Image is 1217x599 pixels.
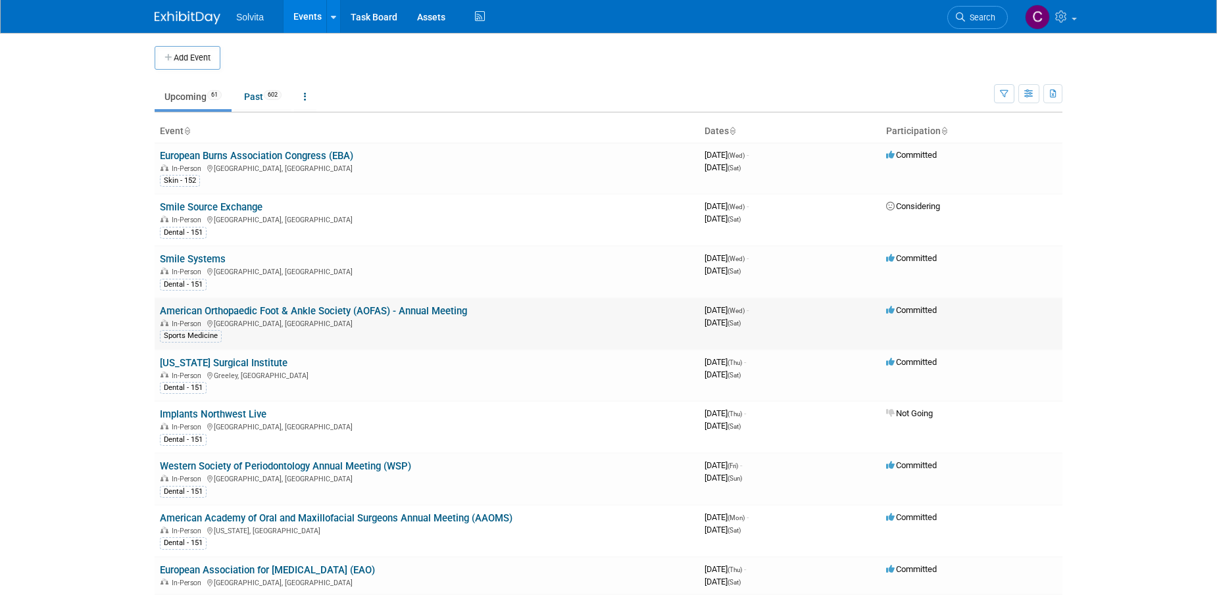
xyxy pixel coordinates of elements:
[728,527,741,534] span: (Sat)
[728,255,745,262] span: (Wed)
[161,164,168,171] img: In-Person Event
[881,120,1062,143] th: Participation
[160,266,694,276] div: [GEOGRAPHIC_DATA], [GEOGRAPHIC_DATA]
[728,514,745,521] span: (Mon)
[728,152,745,159] span: (Wed)
[941,126,947,136] a: Sort by Participation Type
[172,527,205,535] span: In-Person
[705,318,741,327] span: [DATE]
[160,370,694,380] div: Greeley, [GEOGRAPHIC_DATA]
[160,175,200,187] div: Skin - 152
[728,216,741,223] span: (Sat)
[160,227,207,239] div: Dental - 151
[728,371,741,379] span: (Sat)
[705,512,749,522] span: [DATE]
[699,120,881,143] th: Dates
[172,164,205,173] span: In-Person
[160,279,207,291] div: Dental - 151
[728,164,741,172] span: (Sat)
[172,423,205,431] span: In-Person
[744,357,746,367] span: -
[705,525,741,535] span: [DATE]
[160,486,207,498] div: Dental - 151
[160,564,375,576] a: European Association for [MEDICAL_DATA] (EAO)
[160,162,694,173] div: [GEOGRAPHIC_DATA], [GEOGRAPHIC_DATA]
[160,253,226,265] a: Smile Systems
[160,525,694,535] div: [US_STATE], [GEOGRAPHIC_DATA]
[155,84,232,109] a: Upcoming61
[184,126,190,136] a: Sort by Event Name
[705,201,749,211] span: [DATE]
[172,579,205,587] span: In-Person
[161,268,168,274] img: In-Person Event
[161,475,168,481] img: In-Person Event
[728,410,742,418] span: (Thu)
[886,357,937,367] span: Committed
[160,473,694,483] div: [GEOGRAPHIC_DATA], [GEOGRAPHIC_DATA]
[886,564,937,574] span: Committed
[886,460,937,470] span: Committed
[161,423,168,429] img: In-Person Event
[705,150,749,160] span: [DATE]
[705,370,741,379] span: [DATE]
[155,120,699,143] th: Event
[705,266,741,276] span: [DATE]
[705,473,742,483] span: [DATE]
[886,512,937,522] span: Committed
[747,253,749,263] span: -
[160,357,287,369] a: [US_STATE] Surgical Institute
[886,305,937,315] span: Committed
[161,320,168,326] img: In-Person Event
[264,90,282,100] span: 602
[172,268,205,276] span: In-Person
[965,12,995,22] span: Search
[160,460,411,472] a: Western Society of Periodontology Annual Meeting (WSP)
[705,408,746,418] span: [DATE]
[172,371,205,380] span: In-Person
[155,11,220,24] img: ExhibitDay
[155,46,220,70] button: Add Event
[728,475,742,482] span: (Sun)
[705,357,746,367] span: [DATE]
[160,150,353,162] a: European Burns Association Congress (EBA)
[160,318,694,328] div: [GEOGRAPHIC_DATA], [GEOGRAPHIC_DATA]
[172,216,205,224] span: In-Person
[705,162,741,172] span: [DATE]
[234,84,291,109] a: Past602
[160,382,207,394] div: Dental - 151
[705,460,742,470] span: [DATE]
[160,408,266,420] a: Implants Northwest Live
[160,330,222,342] div: Sports Medicine
[886,201,940,211] span: Considering
[161,216,168,222] img: In-Person Event
[172,475,205,483] span: In-Person
[728,579,741,586] span: (Sat)
[160,577,694,587] div: [GEOGRAPHIC_DATA], [GEOGRAPHIC_DATA]
[747,150,749,160] span: -
[705,305,749,315] span: [DATE]
[236,12,264,22] span: Solvita
[705,577,741,587] span: [DATE]
[705,253,749,263] span: [DATE]
[160,421,694,431] div: [GEOGRAPHIC_DATA], [GEOGRAPHIC_DATA]
[160,512,512,524] a: American Academy of Oral and Maxillofacial Surgeons Annual Meeting (AAOMS)
[160,305,467,317] a: American Orthopaedic Foot & Ankle Society (AOFAS) - Annual Meeting
[160,537,207,549] div: Dental - 151
[886,253,937,263] span: Committed
[161,371,168,378] img: In-Person Event
[728,566,742,573] span: (Thu)
[728,462,738,469] span: (Fri)
[747,512,749,522] span: -
[728,268,741,275] span: (Sat)
[728,307,745,314] span: (Wed)
[744,408,746,418] span: -
[747,201,749,211] span: -
[740,460,742,470] span: -
[161,527,168,533] img: In-Person Event
[728,423,741,430] span: (Sat)
[886,408,933,418] span: Not Going
[729,126,735,136] a: Sort by Start Date
[728,320,741,327] span: (Sat)
[207,90,222,100] span: 61
[886,150,937,160] span: Committed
